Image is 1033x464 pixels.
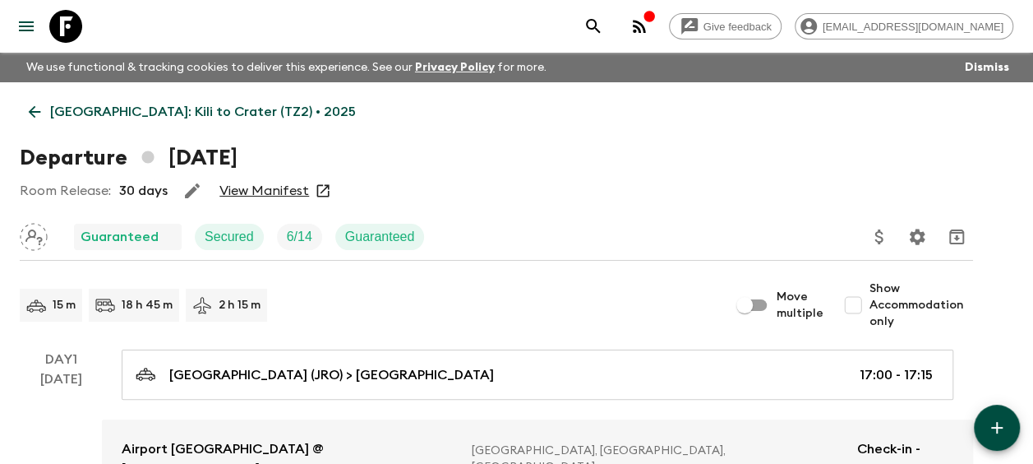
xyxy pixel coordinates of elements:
[20,228,48,241] span: Assign pack leader
[119,181,168,201] p: 30 days
[860,365,933,385] p: 17:00 - 17:15
[169,365,494,385] p: [GEOGRAPHIC_DATA] (JRO) > [GEOGRAPHIC_DATA]
[219,297,261,313] p: 2 h 15 m
[901,220,934,253] button: Settings
[577,10,610,43] button: search adventures
[195,224,264,250] div: Secured
[50,102,356,122] p: [GEOGRAPHIC_DATA]: Kili to Crater (TZ2) • 2025
[863,220,896,253] button: Update Price, Early Bird Discount and Costs
[777,289,823,322] span: Move multiple
[20,350,102,369] p: Day 1
[20,95,365,128] a: [GEOGRAPHIC_DATA]: Kili to Crater (TZ2) • 2025
[869,281,973,330] span: Show Accommodation only
[10,10,43,43] button: menu
[669,13,782,39] a: Give feedback
[122,297,173,313] p: 18 h 45 m
[940,220,973,253] button: Archive (Completed, Cancelled or Unsynced Departures only)
[287,227,312,247] p: 6 / 14
[20,181,111,201] p: Room Release:
[205,227,254,247] p: Secured
[53,297,76,313] p: 15 m
[219,183,309,199] a: View Manifest
[795,13,1013,39] div: [EMAIL_ADDRESS][DOMAIN_NAME]
[345,227,415,247] p: Guaranteed
[277,224,322,250] div: Trip Fill
[814,21,1012,33] span: [EMAIL_ADDRESS][DOMAIN_NAME]
[20,53,553,82] p: We use functional & tracking cookies to deliver this experience. See our for more.
[694,21,781,33] span: Give feedback
[81,227,159,247] p: Guaranteed
[20,142,237,174] h1: Departure [DATE]
[415,62,495,73] a: Privacy Policy
[122,350,953,400] a: [GEOGRAPHIC_DATA] (JRO) > [GEOGRAPHIC_DATA]17:00 - 17:15
[961,56,1013,79] button: Dismiss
